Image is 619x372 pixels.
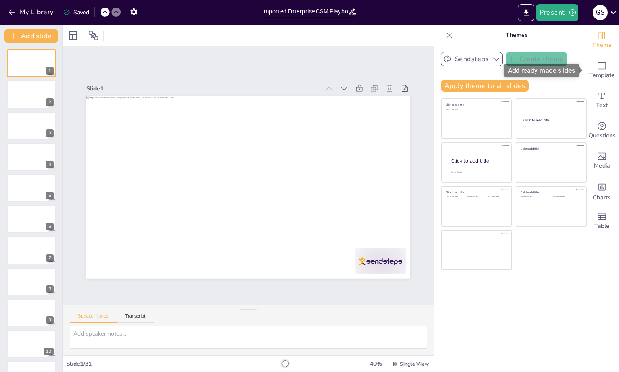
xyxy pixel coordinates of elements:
div: Add ready made slides [504,64,579,77]
span: Table [594,222,609,231]
div: Click to add text [446,196,465,198]
span: Theme [592,41,611,50]
div: G S [593,5,608,20]
button: Apply theme to all slides [441,80,529,92]
span: Media [594,161,610,170]
div: 5 [46,192,54,199]
div: 7 [46,254,54,262]
button: Speaker Notes [70,313,117,323]
div: Change the overall theme [585,25,619,55]
div: Get real-time input from your audience [585,116,619,146]
div: Click to add title [446,103,506,106]
div: Click to add text [487,196,506,198]
div: Click to add text [523,126,578,128]
button: G S [593,4,608,21]
div: Add a table [585,206,619,236]
div: Saved [63,8,89,16]
div: 8 [46,285,54,293]
div: 9 [46,316,54,324]
div: 7 [7,236,56,264]
div: Add images, graphics, shapes or video [585,146,619,176]
span: Questions [588,131,616,140]
div: 5 [7,174,56,202]
div: Click to add text [521,196,547,198]
span: Single View [400,361,429,367]
button: Add slide [4,29,58,43]
div: Add charts and graphs [585,176,619,206]
div: Add ready made slides [585,55,619,85]
div: 10 [44,348,54,355]
div: Click to add title [446,191,506,194]
div: Add text boxes [585,85,619,116]
p: Themes [456,25,577,45]
div: Click to add title [521,191,580,194]
button: Sendsteps [441,52,503,66]
button: Present [536,4,578,21]
span: Position [88,31,98,41]
span: Text [596,101,608,110]
div: Click to add title [451,158,505,165]
button: Export to PowerPoint [518,4,534,21]
div: Click to add title [521,147,580,150]
div: Click to add text [446,108,506,111]
div: Click to add title [523,118,579,123]
input: Insert title [262,5,348,18]
div: 1 [46,67,54,75]
div: 3 [46,129,54,137]
div: 1 [7,49,56,77]
div: 2 [46,98,54,106]
div: 10 [7,330,56,357]
div: Slide 1 [86,85,320,93]
div: Click to add body [451,171,504,173]
div: Slide 1 / 31 [66,360,277,368]
button: My Library [6,5,57,19]
div: 9 [7,299,56,326]
div: Layout [66,29,80,42]
div: 2 [7,80,56,108]
button: Create theme [506,52,567,66]
div: 6 [7,205,56,233]
button: Transcript [117,313,154,323]
div: 4 [7,143,56,170]
div: Click to add text [553,196,580,198]
div: 6 [46,223,54,230]
div: 8 [7,268,56,295]
div: 3 [7,112,56,139]
span: Charts [593,193,611,202]
span: Template [589,71,615,80]
div: Click to add text [467,196,485,198]
div: 4 [46,161,54,168]
div: 40 % [366,360,386,368]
